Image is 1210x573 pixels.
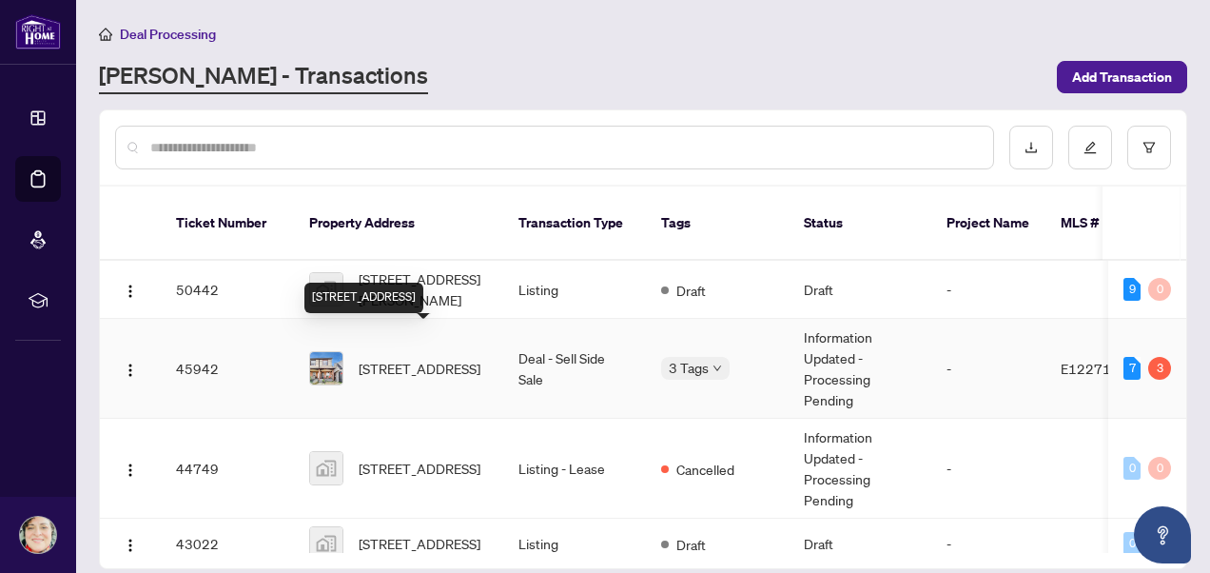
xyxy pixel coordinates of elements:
[1057,61,1187,93] button: Add Transaction
[789,319,931,419] td: Information Updated - Processing Pending
[1148,278,1171,301] div: 0
[503,419,646,519] td: Listing - Lease
[123,538,138,553] img: Logo
[310,527,342,560] img: thumbnail-img
[123,363,138,378] img: Logo
[503,519,646,569] td: Listing
[789,419,931,519] td: Information Updated - Processing Pending
[503,261,646,319] td: Listing
[161,519,294,569] td: 43022
[931,187,1045,261] th: Project Name
[99,28,112,41] span: home
[115,274,146,305] button: Logo
[676,459,734,480] span: Cancelled
[1025,141,1038,154] span: download
[1123,357,1141,380] div: 7
[20,517,56,553] img: Profile Icon
[1123,532,1141,555] div: 0
[646,187,789,261] th: Tags
[1068,126,1112,169] button: edit
[931,519,1045,569] td: -
[15,14,61,49] img: logo
[789,261,931,319] td: Draft
[161,319,294,419] td: 45942
[503,187,646,261] th: Transaction Type
[1045,187,1160,261] th: MLS #
[359,358,480,379] span: [STREET_ADDRESS]
[310,273,342,306] img: thumbnail-img
[359,533,480,554] span: [STREET_ADDRESS]
[712,364,722,373] span: down
[120,26,216,43] span: Deal Processing
[99,60,428,94] a: [PERSON_NAME] - Transactions
[931,261,1045,319] td: -
[931,419,1045,519] td: -
[1148,457,1171,480] div: 0
[1072,62,1172,92] span: Add Transaction
[1061,360,1137,377] span: E12271386
[123,284,138,299] img: Logo
[503,319,646,419] td: Deal - Sell Side Sale
[359,268,488,310] span: [STREET_ADDRESS][PERSON_NAME]
[676,280,706,301] span: Draft
[1142,141,1156,154] span: filter
[789,519,931,569] td: Draft
[1134,506,1191,563] button: Open asap
[789,187,931,261] th: Status
[310,352,342,385] img: thumbnail-img
[669,357,709,379] span: 3 Tags
[1123,457,1141,480] div: 0
[1123,278,1141,301] div: 9
[294,187,503,261] th: Property Address
[304,283,423,313] div: [STREET_ADDRESS]
[161,419,294,519] td: 44749
[676,534,706,555] span: Draft
[1009,126,1053,169] button: download
[359,458,480,479] span: [STREET_ADDRESS]
[1083,141,1097,154] span: edit
[310,452,342,484] img: thumbnail-img
[1148,357,1171,380] div: 3
[161,261,294,319] td: 50442
[931,319,1045,419] td: -
[1127,126,1171,169] button: filter
[161,187,294,261] th: Ticket Number
[115,353,146,384] button: Logo
[115,453,146,484] button: Logo
[115,528,146,559] button: Logo
[123,463,138,478] img: Logo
